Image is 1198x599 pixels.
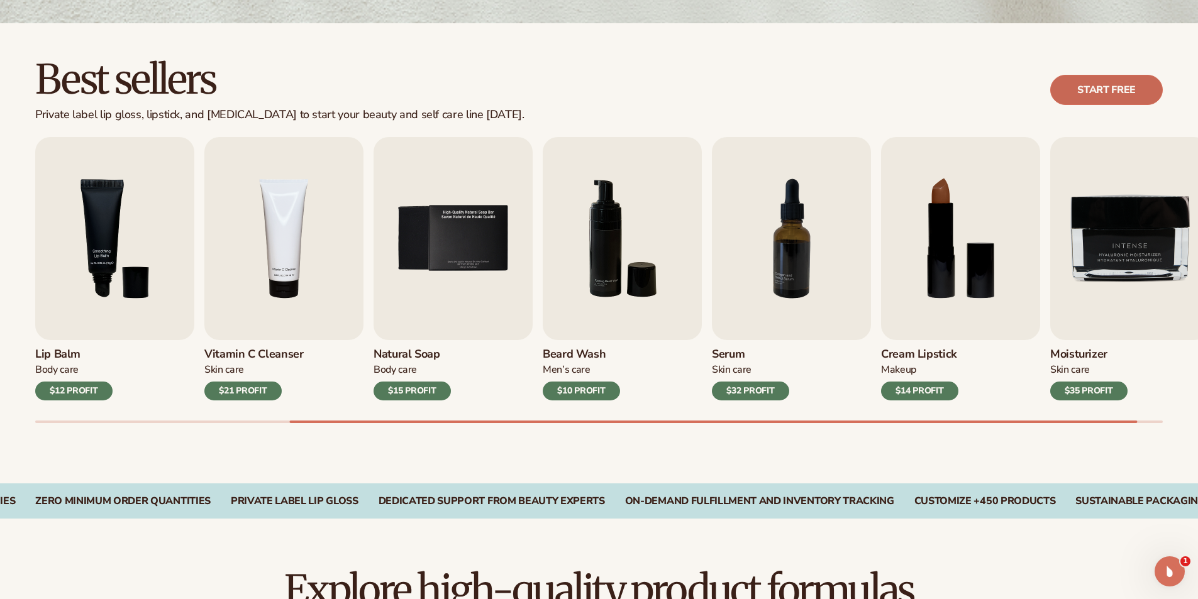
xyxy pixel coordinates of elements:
div: CUSTOMIZE +450 PRODUCTS [914,495,1056,507]
div: Body Care [374,363,451,376]
div: Private label lip gloss [231,495,358,507]
div: $21 PROFIT [204,382,282,400]
div: On-Demand Fulfillment and Inventory Tracking [625,495,894,507]
span: 1 [1180,556,1190,566]
h3: Lip Balm [35,348,113,361]
a: 7 / 9 [712,137,871,400]
div: Men’s Care [543,363,620,376]
div: $10 PROFIT [543,382,620,400]
a: 6 / 9 [543,137,702,400]
div: Body Care [35,363,113,376]
div: Skin Care [712,363,789,376]
div: $12 PROFIT [35,382,113,400]
a: 8 / 9 [881,137,1040,400]
div: Dedicated Support From Beauty Experts [379,495,605,507]
iframe: Intercom live chat [1155,556,1185,586]
div: Skin Care [1050,363,1128,376]
div: $14 PROFIT [881,382,958,400]
div: $32 PROFIT [712,382,789,400]
a: 5 / 9 [374,137,533,400]
h3: Cream Lipstick [881,348,958,361]
div: Private label lip gloss, lipstick, and [MEDICAL_DATA] to start your beauty and self care line [DA... [35,108,524,122]
h3: Serum [712,348,789,361]
div: Skin Care [204,363,304,376]
h3: Vitamin C Cleanser [204,348,304,361]
div: Zero Minimum Order QuantitieS [35,495,211,507]
h3: Natural Soap [374,348,451,361]
h2: Best sellers [35,58,524,101]
a: 4 / 9 [204,137,363,400]
div: $15 PROFIT [374,382,451,400]
h3: Moisturizer [1050,348,1128,361]
a: 3 / 9 [35,137,194,400]
h3: Beard Wash [543,348,620,361]
div: Makeup [881,363,958,376]
div: $35 PROFIT [1050,382,1128,400]
a: Start free [1050,75,1163,105]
